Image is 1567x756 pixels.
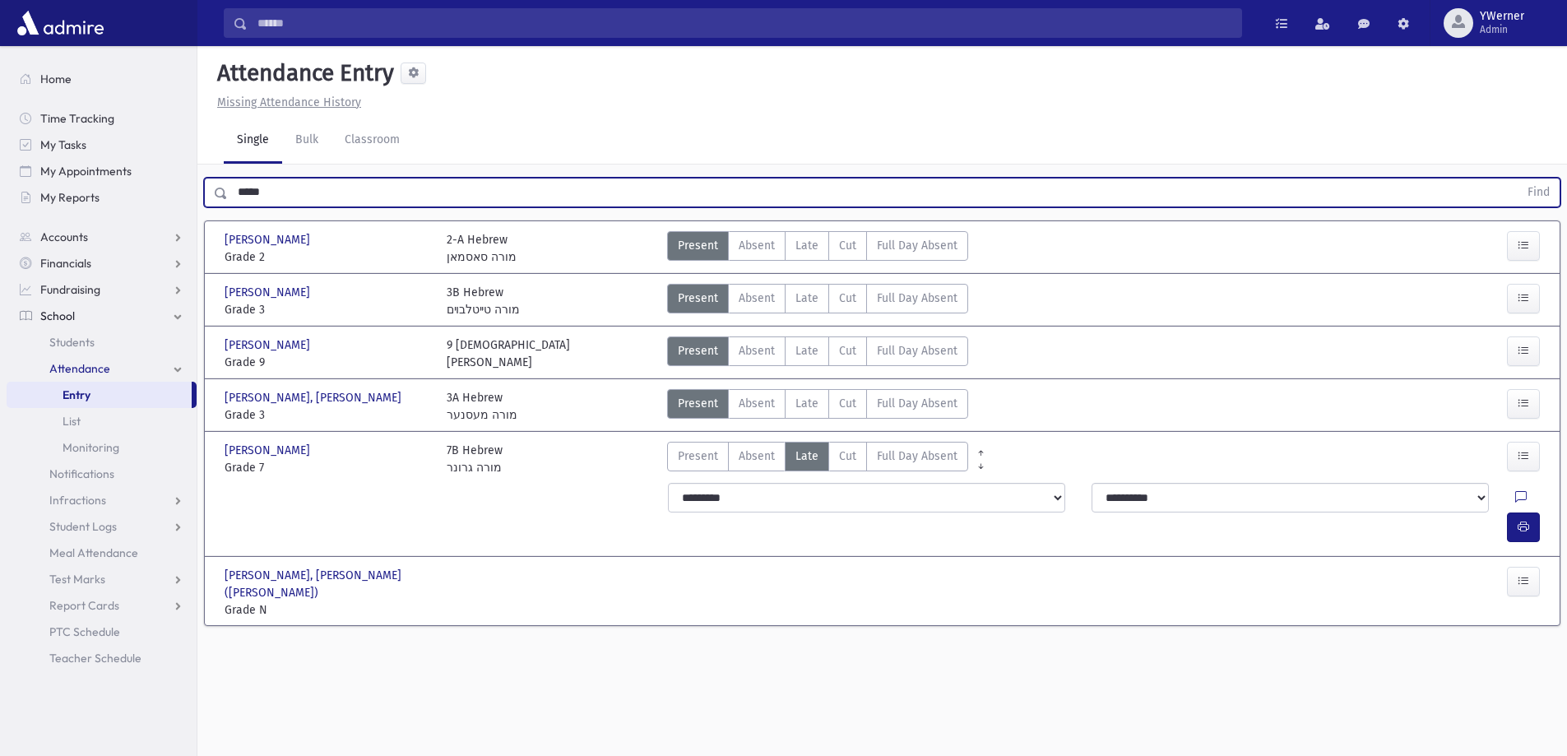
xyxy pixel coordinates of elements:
[7,66,197,92] a: Home
[211,95,361,109] a: Missing Attendance History
[877,342,957,359] span: Full Day Absent
[225,442,313,459] span: [PERSON_NAME]
[40,256,91,271] span: Financials
[678,290,718,307] span: Present
[7,250,197,276] a: Financials
[7,619,197,645] a: PTC Schedule
[877,448,957,465] span: Full Day Absent
[7,408,197,434] a: List
[447,442,503,476] div: 7B Hebrew מורה גרונר
[49,493,106,508] span: Infractions
[248,8,1241,38] input: Search
[49,361,110,376] span: Attendance
[7,461,197,487] a: Notifications
[739,342,775,359] span: Absent
[49,598,119,613] span: Report Cards
[7,303,197,329] a: School
[678,395,718,412] span: Present
[225,459,430,476] span: Grade 7
[447,284,520,318] div: 3B Hebrew מורה טײטלבױם
[40,190,100,205] span: My Reports
[7,105,197,132] a: Time Tracking
[667,231,968,266] div: AttTypes
[667,284,968,318] div: AttTypes
[839,342,856,359] span: Cut
[49,572,105,587] span: Test Marks
[225,354,430,371] span: Grade 9
[739,290,775,307] span: Absent
[7,382,192,408] a: Entry
[7,434,197,461] a: Monitoring
[667,442,968,476] div: AttTypes
[447,389,517,424] div: 3A Hebrew מורה מעסנער
[447,336,570,371] div: 9 [DEMOGRAPHIC_DATA] [PERSON_NAME]
[40,72,72,86] span: Home
[7,566,197,592] a: Test Marks
[7,513,197,540] a: Student Logs
[40,137,86,152] span: My Tasks
[49,545,138,560] span: Meal Attendance
[795,395,818,412] span: Late
[839,395,856,412] span: Cut
[225,389,405,406] span: [PERSON_NAME], [PERSON_NAME]
[40,282,100,297] span: Fundraising
[13,7,108,39] img: AdmirePro
[7,224,197,250] a: Accounts
[217,95,361,109] u: Missing Attendance History
[63,387,90,402] span: Entry
[795,448,818,465] span: Late
[225,284,313,301] span: [PERSON_NAME]
[839,237,856,254] span: Cut
[7,592,197,619] a: Report Cards
[63,440,119,455] span: Monitoring
[49,466,114,481] span: Notifications
[7,329,197,355] a: Students
[211,59,394,87] h5: Attendance Entry
[7,645,197,671] a: Teacher Schedule
[795,342,818,359] span: Late
[877,395,957,412] span: Full Day Absent
[282,118,331,164] a: Bulk
[225,601,430,619] span: Grade N
[839,290,856,307] span: Cut
[40,164,132,179] span: My Appointments
[40,230,88,244] span: Accounts
[795,237,818,254] span: Late
[447,231,517,266] div: 2-A Hebrew מורה סאסמאן
[225,336,313,354] span: [PERSON_NAME]
[225,567,430,601] span: [PERSON_NAME], [PERSON_NAME] ([PERSON_NAME])
[667,336,968,371] div: AttTypes
[678,448,718,465] span: Present
[1480,10,1524,23] span: YWerner
[331,118,413,164] a: Classroom
[739,395,775,412] span: Absent
[225,301,430,318] span: Grade 3
[877,290,957,307] span: Full Day Absent
[678,342,718,359] span: Present
[49,624,120,639] span: PTC Schedule
[7,276,197,303] a: Fundraising
[7,132,197,158] a: My Tasks
[1518,179,1560,206] button: Find
[7,487,197,513] a: Infractions
[63,414,81,429] span: List
[225,248,430,266] span: Grade 2
[7,540,197,566] a: Meal Attendance
[667,389,968,424] div: AttTypes
[795,290,818,307] span: Late
[49,335,95,350] span: Students
[7,158,197,184] a: My Appointments
[678,237,718,254] span: Present
[739,237,775,254] span: Absent
[225,231,313,248] span: [PERSON_NAME]
[7,184,197,211] a: My Reports
[839,448,856,465] span: Cut
[40,111,114,126] span: Time Tracking
[225,406,430,424] span: Grade 3
[7,355,197,382] a: Attendance
[49,519,117,534] span: Student Logs
[877,237,957,254] span: Full Day Absent
[1480,23,1524,36] span: Admin
[49,651,141,666] span: Teacher Schedule
[224,118,282,164] a: Single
